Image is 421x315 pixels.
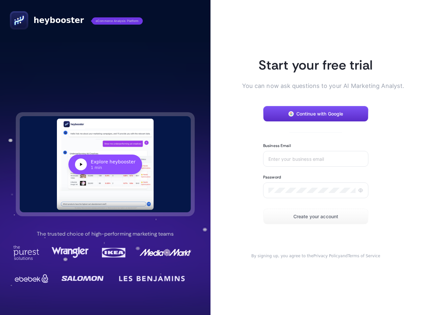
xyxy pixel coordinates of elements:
span: By signing up, you agree to the [251,254,313,258]
img: Ikea [101,245,127,260]
p: You can now ask questions to your AI Marketing Analyst. [242,81,389,90]
label: Password [263,175,281,180]
div: 1 min [91,165,136,170]
div: Explore heybooster [91,158,136,165]
a: heyboostereCommerce Analysis Platform [10,11,143,30]
img: Wrangler [52,245,88,260]
img: MediaMarkt [139,245,192,260]
span: heybooster [34,15,84,26]
button: Explore heybooster1 min [20,116,191,212]
p: The trusted choice of high-performing marketing teams [37,230,173,238]
button: Continue with Google [263,106,368,122]
img: Purest [13,245,39,260]
span: Create your account [293,214,338,219]
img: Salomon [62,272,104,285]
img: Ebebek [13,272,50,285]
h1: Start your free trial [242,56,389,73]
input: Enter your business email [268,156,363,161]
button: Create your account [263,209,368,224]
span: Continue with Google [296,111,343,116]
img: LesBenjamin [115,271,189,286]
a: Privacy Policy [313,254,340,258]
label: Business Email [263,143,291,148]
a: Terms of Service [348,254,380,258]
div: and [242,253,389,259]
span: eCommerce Analysis Platform [92,17,143,25]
